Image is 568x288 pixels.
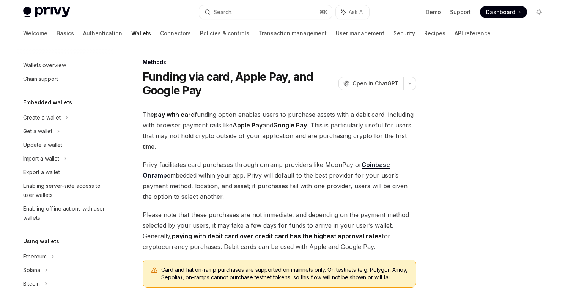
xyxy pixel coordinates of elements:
[480,6,527,18] a: Dashboard
[336,24,384,42] a: User management
[143,58,416,66] div: Methods
[233,121,263,129] strong: Apple Pay
[23,127,52,136] div: Get a wallet
[57,24,74,42] a: Basics
[160,24,191,42] a: Connectors
[200,24,249,42] a: Policies & controls
[151,267,158,274] svg: Warning
[23,140,62,150] div: Update a wallet
[23,154,59,163] div: Import a wallet
[17,72,114,86] a: Chain support
[23,204,110,222] div: Enabling offline actions with user wallets
[83,24,122,42] a: Authentication
[17,165,114,179] a: Export a wallet
[23,168,60,177] div: Export a wallet
[533,6,545,18] button: Toggle dark mode
[426,8,441,16] a: Demo
[17,138,114,152] a: Update a wallet
[17,179,114,202] a: Enabling server-side access to user wallets
[17,202,114,225] a: Enabling offline actions with user wallets
[143,70,335,97] h1: Funding via card, Apple Pay, and Google Pay
[23,113,61,122] div: Create a wallet
[424,24,445,42] a: Recipes
[273,121,307,129] strong: Google Pay
[199,5,332,19] button: Search...⌘K
[161,266,408,281] div: Card and fiat on-ramp purchases are supported on mainnets only. On testnets (e.g. Polygon Amoy, S...
[258,24,327,42] a: Transaction management
[455,24,491,42] a: API reference
[450,8,471,16] a: Support
[23,181,110,200] div: Enabling server-side access to user wallets
[23,61,66,70] div: Wallets overview
[352,80,399,87] span: Open in ChatGPT
[143,159,416,202] span: Privy facilitates card purchases through onramp providers like MoonPay or embedded within your ap...
[131,24,151,42] a: Wallets
[154,111,195,118] strong: pay with card
[338,77,403,90] button: Open in ChatGPT
[143,109,416,152] span: The funding option enables users to purchase assets with a debit card, including with browser pay...
[23,74,58,83] div: Chain support
[23,98,72,107] h5: Embedded wallets
[319,9,327,15] span: ⌘ K
[23,266,40,275] div: Solana
[23,7,70,17] img: light logo
[17,58,114,72] a: Wallets overview
[143,209,416,252] span: Please note that these purchases are not immediate, and depending on the payment method selected ...
[486,8,515,16] span: Dashboard
[349,8,364,16] span: Ask AI
[214,8,235,17] div: Search...
[336,5,369,19] button: Ask AI
[393,24,415,42] a: Security
[23,24,47,42] a: Welcome
[23,252,47,261] div: Ethereum
[23,237,59,246] h5: Using wallets
[172,232,382,240] strong: paying with debit card over credit card has the highest approval rates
